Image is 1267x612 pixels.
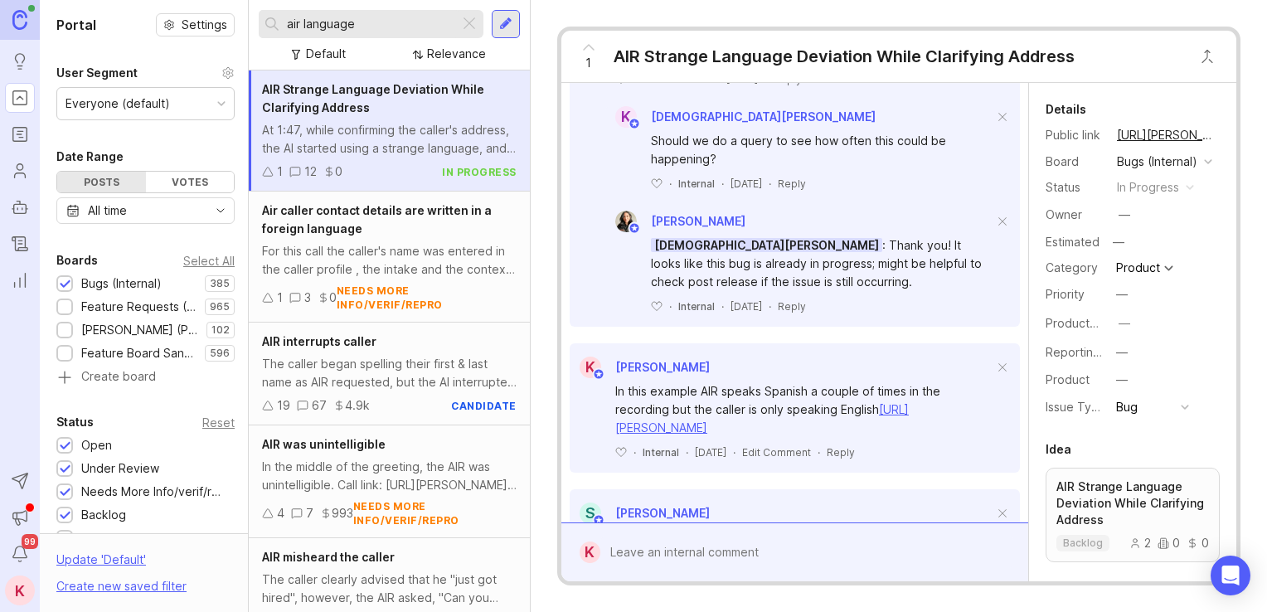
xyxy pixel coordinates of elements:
div: [PERSON_NAME] (Public) [81,321,198,339]
div: 3 [304,289,311,307]
span: AIR misheard the caller [262,550,395,564]
div: For this call the caller's name was entered in the caller profile , the intake and the context bo... [262,242,517,279]
div: In the middle of the greeting, the AIR was unintelligible. Call link: [URL][PERSON_NAME] Bug foun... [262,458,517,494]
div: Idea [1046,440,1071,459]
div: Needs More Info/verif/repro [81,483,226,501]
a: Air caller contact details are written in a foreign languageFor this call the caller's name was e... [249,192,530,323]
a: Ideas [5,46,35,76]
button: Notifications [5,539,35,569]
button: K [5,576,35,605]
div: Owner [1046,206,1104,224]
div: Bugs (Internal) [1117,153,1197,171]
div: In this example AIR speaks Spanish a couple of times in the recording but the caller is only spea... [615,382,993,437]
div: Bug [1116,398,1138,416]
div: 4 [277,504,284,522]
div: 0 [1187,537,1209,549]
div: · [733,445,735,459]
div: · [633,445,636,459]
div: K [615,106,637,128]
span: [PERSON_NAME] [651,214,745,228]
div: Create new saved filter [56,577,187,595]
div: Open Intercom Messenger [1211,556,1250,595]
div: Votes [146,172,235,192]
div: Date Range [56,147,124,167]
div: Status [56,412,94,432]
p: AIR Strange Language Deviation While Clarifying Address [1056,478,1209,528]
div: Reply [778,177,806,191]
span: Settings [182,17,227,33]
div: Bugs (Internal) [81,274,162,293]
a: Changelog [5,229,35,259]
button: Close button [1191,40,1224,73]
span: [PERSON_NAME] [615,360,710,374]
div: — [1116,371,1128,389]
div: 12 [304,163,317,181]
div: 7 [306,504,313,522]
button: Announcements [5,503,35,532]
div: — [1108,231,1129,253]
div: — [1116,343,1128,362]
div: Details [1046,100,1086,119]
p: 596 [210,347,230,360]
div: in progress [442,165,517,179]
div: · [721,299,724,313]
div: · [686,445,688,459]
img: member badge [592,514,604,527]
img: member badge [592,368,604,381]
p: backlog [1063,537,1103,550]
label: Reporting Team [1046,345,1134,359]
div: · [769,177,771,191]
button: Send to Autopilot [5,466,35,496]
span: [DEMOGRAPHIC_DATA][PERSON_NAME] [651,109,876,124]
div: Everyone (default) [66,95,170,113]
div: 0 [335,163,342,181]
div: · [669,299,672,313]
img: Canny Home [12,10,27,29]
a: Roadmaps [5,119,35,149]
div: Relevance [427,45,486,63]
div: Boards [56,250,98,270]
span: Air caller contact details are written in a foreign language [262,203,492,236]
div: needs more info/verif/repro [353,499,517,527]
div: candidate [451,399,517,413]
svg: toggle icon [207,204,234,217]
img: member badge [628,118,640,130]
div: Should we do a query to see how often this could be happening? [651,132,993,168]
div: Reset [202,418,235,427]
time: [DATE] [695,446,726,459]
div: — [1119,314,1130,333]
button: Settings [156,13,235,36]
div: — [1119,206,1130,224]
div: All time [88,202,127,220]
label: ProductboardID [1046,316,1134,330]
div: Backlog [81,506,126,524]
div: Default [306,45,346,63]
div: in progress [1117,178,1179,197]
div: Category [1046,259,1104,277]
div: · [721,177,724,191]
label: Product [1046,372,1090,386]
div: Update ' Default ' [56,551,146,577]
a: Users [5,156,35,186]
label: Issue Type [1046,400,1106,414]
div: Status [1046,178,1104,197]
div: needs more info/verif/repro [337,284,517,312]
span: [PERSON_NAME] [615,506,710,520]
div: Feature Requests (Internal) [81,298,197,316]
span: AIR Strange Language Deviation While Clarifying Address [262,82,484,114]
div: 993 [332,504,353,522]
a: [URL][PERSON_NAME] [1112,124,1220,146]
a: Autopilot [5,192,35,222]
div: 2 [1129,537,1151,549]
div: Public link [1046,126,1104,144]
div: 1 [277,163,283,181]
div: AIR Strange Language Deviation While Clarifying Address [614,45,1075,68]
div: The caller began spelling their first & last name as AIR requested, but the AI interrupted the ca... [262,355,517,391]
div: K [580,357,601,378]
button: ProductboardID [1114,313,1135,334]
span: 99 [22,534,38,549]
time: [DATE] [731,177,762,190]
time: [DATE] [731,300,762,313]
label: Priority [1046,287,1085,301]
